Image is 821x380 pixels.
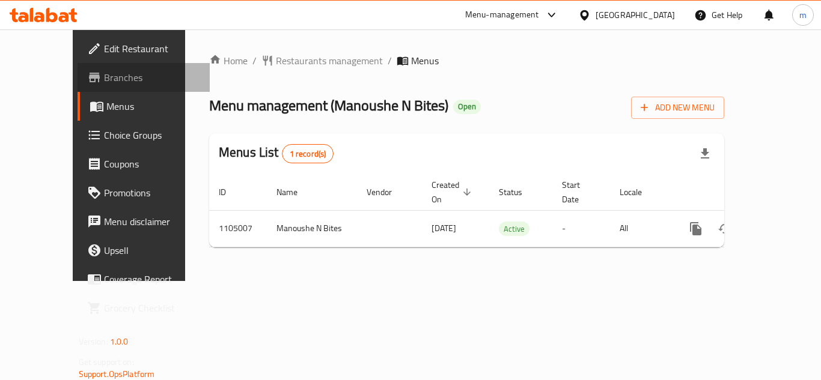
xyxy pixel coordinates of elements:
[104,243,200,258] span: Upsell
[104,41,200,56] span: Edit Restaurant
[799,8,807,22] span: m
[209,174,807,247] table: enhanced table
[252,53,257,68] li: /
[282,144,334,163] div: Total records count
[641,100,715,115] span: Add New Menu
[78,294,210,322] a: Grocery Checklist
[78,121,210,149] a: Choice Groups
[267,210,357,247] td: Manoushe N Bites
[78,34,210,63] a: Edit Restaurant
[78,149,210,178] a: Coupons
[411,53,439,68] span: Menus
[78,178,210,207] a: Promotions
[620,185,658,199] span: Locale
[104,70,200,85] span: Branches
[367,185,407,199] span: Vendor
[104,301,200,315] span: Grocery Checklist
[682,214,710,243] button: more
[276,185,313,199] span: Name
[432,178,475,207] span: Created On
[219,185,242,199] span: ID
[453,101,481,112] span: Open
[78,265,210,294] a: Coverage Report
[562,178,596,207] span: Start Date
[388,53,392,68] li: /
[104,157,200,171] span: Coupons
[78,236,210,265] a: Upsell
[79,334,108,349] span: Version:
[104,185,200,200] span: Promotions
[710,214,739,243] button: Change Status
[78,207,210,236] a: Menu disclaimer
[219,143,334,163] h2: Menus List
[276,53,383,68] span: Restaurants management
[110,334,129,349] span: 1.0.0
[209,92,448,119] span: Menu management ( Manoushe N Bites )
[282,148,334,160] span: 1 record(s)
[499,222,530,236] span: Active
[261,53,383,68] a: Restaurants management
[209,53,248,68] a: Home
[465,8,539,22] div: Menu-management
[78,63,210,92] a: Branches
[104,272,200,286] span: Coverage Report
[79,354,134,370] span: Get support on:
[552,210,610,247] td: -
[672,174,807,211] th: Actions
[104,128,200,142] span: Choice Groups
[432,220,456,236] span: [DATE]
[631,97,724,119] button: Add New Menu
[104,214,200,229] span: Menu disclaimer
[209,210,267,247] td: 1105007
[610,210,672,247] td: All
[499,185,538,199] span: Status
[453,100,481,114] div: Open
[106,99,200,113] span: Menus
[78,92,210,121] a: Menus
[209,53,724,68] nav: breadcrumb
[596,8,675,22] div: [GEOGRAPHIC_DATA]
[691,139,719,168] div: Export file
